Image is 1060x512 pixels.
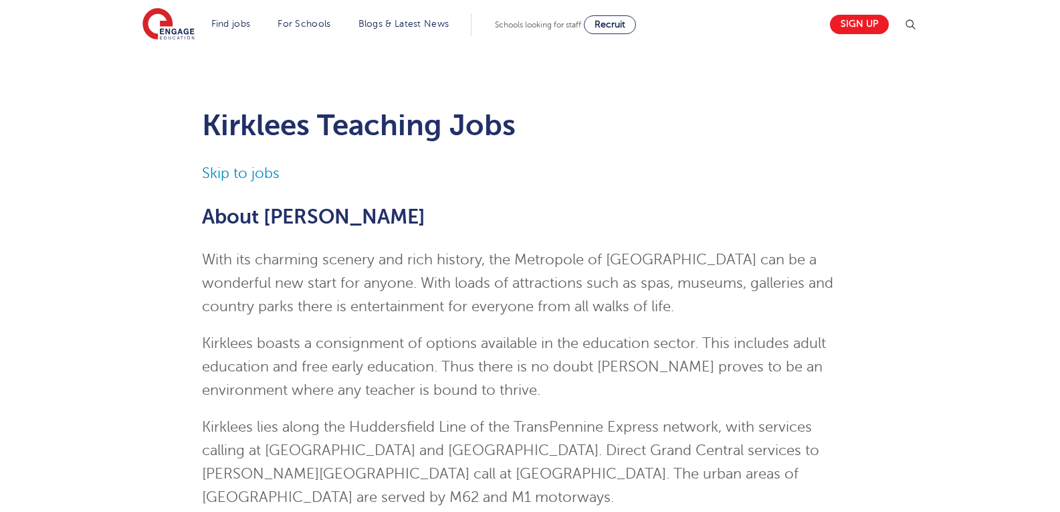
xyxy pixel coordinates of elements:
span: Schools looking for staff [495,20,581,29]
span: About [PERSON_NAME] [202,205,425,228]
img: Engage Education [142,8,195,41]
span: Kirklees boasts a consignment of options available in the education sector. This includes adult e... [202,335,826,398]
a: Sign up [830,15,889,34]
a: Blogs & Latest News [358,19,449,29]
span: With its charming scenery and rich history, the Metropole of [GEOGRAPHIC_DATA] can be a wonderful... [202,252,833,315]
span: Kirklees lies along the Huddersfield Line of the TransPennine Express network, with services call... [202,419,819,505]
a: Skip to jobs [202,165,280,181]
a: Find jobs [211,19,251,29]
span: Recruit [595,19,625,29]
a: Recruit [584,15,636,34]
h1: Kirklees Teaching Jobs [202,108,858,142]
a: For Schools [278,19,330,29]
